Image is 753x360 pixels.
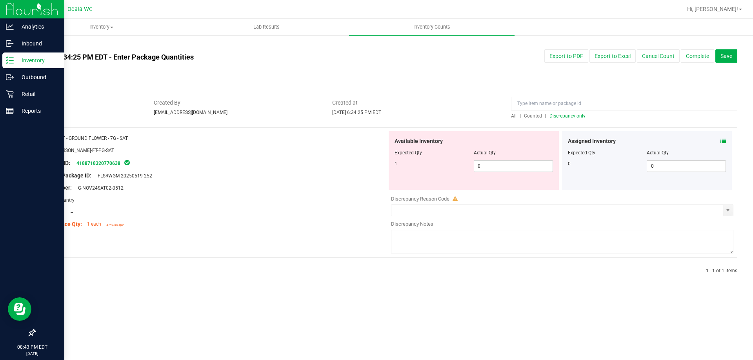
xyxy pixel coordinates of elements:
p: [DATE] [4,351,61,356]
inline-svg: Inbound [6,40,14,47]
span: | [545,113,546,119]
span: [DATE] 6:34:25 PM EDT [332,110,381,115]
a: Counted [522,113,545,119]
span: Lab Results [243,24,290,31]
button: Cancel Count [637,49,680,63]
span: Counted [524,113,542,119]
span: Inventory Counts [403,24,461,31]
h4: [DATE] 6:34:25 PM EDT - Enter Package Quantities [35,53,440,61]
span: 1 [395,161,397,166]
input: 0 [474,161,553,172]
span: Discrepancy Reason Code [391,196,449,202]
span: All [511,113,517,119]
a: Inventory Counts [349,19,514,35]
p: Inbound [14,39,61,48]
span: Inventory [19,24,184,31]
a: Inventory [19,19,184,35]
span: a month ago [106,223,124,226]
span: select [723,205,733,216]
p: Retail [14,89,61,99]
div: Expected Qty [568,149,647,156]
span: Expected Qty [395,150,422,156]
span: Save [720,53,732,59]
div: Actual Qty [647,149,726,156]
span: FLSRWGM-20250519-252 [94,173,152,179]
inline-svg: Inventory [6,56,14,64]
p: 08:43 PM EDT [4,344,61,351]
input: 0 [647,161,726,172]
p: Analytics [14,22,61,31]
inline-svg: Analytics [6,23,14,31]
p: Outbound [14,72,61,82]
span: Ocala WC [67,6,93,13]
span: Actual Qty [474,150,496,156]
span: 1 each [87,221,101,227]
a: 4188718320770638 [76,161,120,166]
iframe: Resource center [8,297,31,321]
button: Export to PDF [544,49,588,63]
p: Inventory [14,56,61,65]
inline-svg: Reports [6,107,14,115]
span: | [520,113,521,119]
span: -- [67,210,73,215]
span: Pantry [56,197,75,203]
span: [PERSON_NAME]-FT-PG-SAT [55,148,114,153]
span: Hi, [PERSON_NAME]! [687,6,738,12]
span: Created at [332,99,499,107]
a: Discrepancy only [547,113,586,119]
span: 1 - 1 of 1 items [706,268,737,273]
button: Export to Excel [589,49,636,63]
a: Lab Results [184,19,349,35]
span: Available Inventory [395,137,443,145]
p: Reports [14,106,61,116]
button: Save [715,49,737,63]
span: Status [35,99,142,107]
button: Complete [681,49,714,63]
span: Discrepancy only [549,113,586,119]
span: Created By [154,99,321,107]
inline-svg: Retail [6,90,14,98]
div: Discrepancy Notes [391,220,733,228]
input: Type item name or package id [511,97,737,110]
span: Assigned Inventory [568,137,616,145]
a: All [511,113,520,119]
span: [EMAIL_ADDRESS][DOMAIN_NAME] [154,110,227,115]
inline-svg: Outbound [6,73,14,81]
div: 0 [568,160,647,167]
span: Original Package ID: [41,172,91,179]
span: FT - GROUND FLOWER - 7G - SAT [60,136,128,141]
span: G-NOV24SAT02-0512 [74,185,124,191]
span: In Sync [124,159,131,166]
